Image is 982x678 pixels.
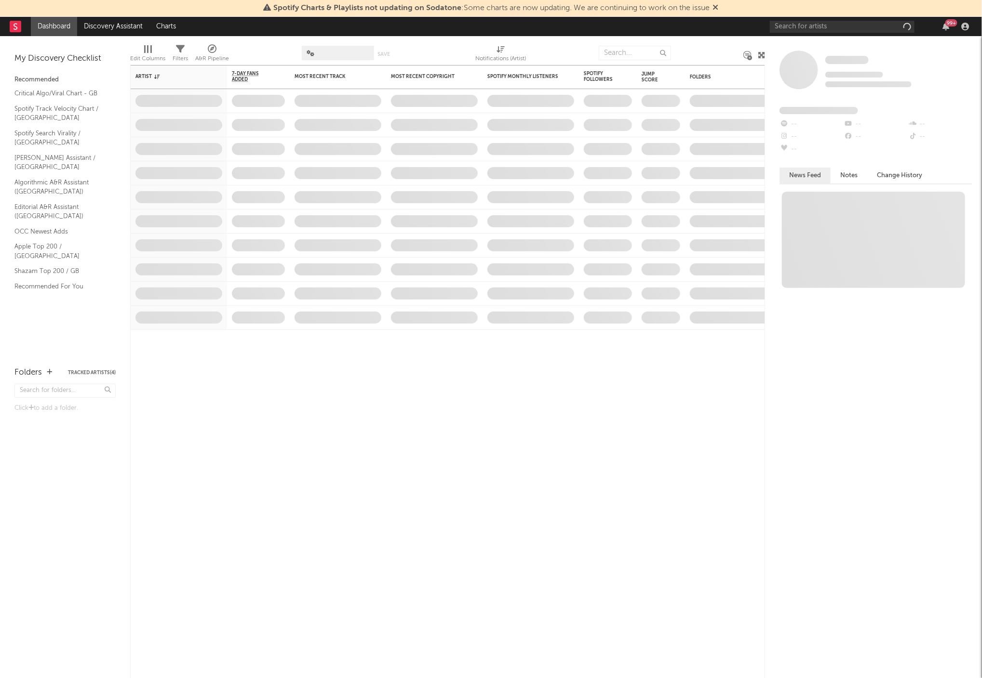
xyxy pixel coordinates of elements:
[770,21,915,33] input: Search for artists
[14,153,106,172] a: [PERSON_NAME] Assistant / [GEOGRAPHIC_DATA]
[295,74,367,79] div: Most Recent Track
[14,266,106,276] a: Shazam Top 200 / GB
[690,74,762,80] div: Folders
[68,370,116,375] button: Tracked Artists(4)
[377,52,390,57] button: Save
[780,130,844,143] div: --
[780,143,844,156] div: --
[945,19,957,26] div: 99 +
[14,74,116,86] div: Recommended
[476,41,526,69] div: Notifications (Artist)
[908,130,972,143] div: --
[77,17,149,36] a: Discovery Assistant
[232,71,270,82] span: 7-Day Fans Added
[391,74,463,79] div: Most Recent Copyright
[14,226,106,237] a: OCC Newest Adds
[780,168,831,183] button: News Feed
[130,41,165,69] div: Edit Columns
[867,168,932,183] button: Change History
[14,384,116,398] input: Search for folders...
[476,53,526,65] div: Notifications (Artist)
[825,81,912,87] span: 0 fans last week
[844,118,908,130] div: --
[831,168,867,183] button: Notes
[599,46,671,60] input: Search...
[130,53,165,65] div: Edit Columns
[844,130,908,143] div: --
[584,71,618,82] div: Spotify Followers
[14,104,106,123] a: Spotify Track Velocity Chart / [GEOGRAPHIC_DATA]
[14,177,106,197] a: Algorithmic A&R Assistant ([GEOGRAPHIC_DATA])
[908,118,972,130] div: --
[135,74,208,79] div: Artist
[195,53,229,65] div: A&R Pipeline
[14,128,106,148] a: Spotify Search Virality / [GEOGRAPHIC_DATA]
[825,55,869,65] a: Some Artist
[14,281,106,292] a: Recommended For You
[14,53,116,65] div: My Discovery Checklist
[274,4,710,12] span: : Some charts are now updating. We are continuing to work on the issue
[149,17,183,36] a: Charts
[14,403,116,414] div: Click to add a folder.
[825,72,883,78] span: Tracking Since: [DATE]
[780,107,858,114] span: Fans Added by Platform
[173,41,188,69] div: Filters
[487,74,560,79] div: Spotify Monthly Listeners
[942,23,949,30] button: 99+
[780,118,844,130] div: --
[14,202,106,222] a: Editorial A&R Assistant ([GEOGRAPHIC_DATA])
[642,71,666,83] div: Jump Score
[173,53,188,65] div: Filters
[825,56,869,64] span: Some Artist
[14,367,42,378] div: Folders
[713,4,719,12] span: Dismiss
[14,88,106,99] a: Critical Algo/Viral Chart - GB
[14,241,106,261] a: Apple Top 200 / [GEOGRAPHIC_DATA]
[274,4,462,12] span: Spotify Charts & Playlists not updating on Sodatone
[195,41,229,69] div: A&R Pipeline
[31,17,77,36] a: Dashboard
